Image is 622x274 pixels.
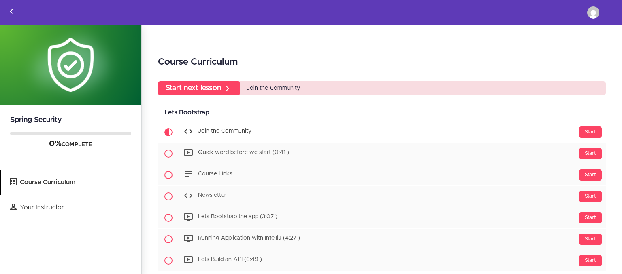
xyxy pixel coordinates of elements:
a: Back to courses [0,0,22,25]
a: Course Curriculum [1,170,141,195]
h2: Course Curriculum [158,55,606,69]
span: Join the Community [198,129,251,134]
span: Newsletter [198,193,226,198]
img: 202410826@uesb.edu.br [587,6,599,19]
a: Start Course Links [158,164,606,185]
a: Start Lets Build an API (6:49 ) [158,250,606,271]
div: COMPLETE [10,139,131,150]
a: Start Quick word before we start (0:41 ) [158,143,606,164]
div: Start [579,255,602,266]
span: 0% [49,140,62,148]
span: Join the Community [247,85,300,91]
a: Start Running Application with IntelliJ (4:27 ) [158,229,606,250]
a: Start Lets Bootstrap the app (3:07 ) [158,207,606,228]
div: Lets Bootstrap [158,103,606,122]
a: Your Instructor [1,195,141,220]
a: Start Newsletter [158,186,606,207]
a: Start next lesson [158,81,240,95]
div: Start [579,169,602,181]
svg: Back to courses [6,6,16,16]
span: Quick word before we start (0:41 ) [198,150,289,156]
span: Running Application with IntelliJ (4:27 ) [198,236,300,241]
span: Lets Build an API (6:49 ) [198,257,262,263]
div: Start [579,126,602,138]
div: Start [579,148,602,159]
div: Start [579,234,602,245]
span: Lets Bootstrap the app (3:07 ) [198,214,277,220]
a: Current item Start Join the Community [158,122,606,143]
span: Current item [158,122,179,143]
div: Start [579,191,602,202]
span: Course Links [198,171,232,177]
div: Start [579,212,602,223]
